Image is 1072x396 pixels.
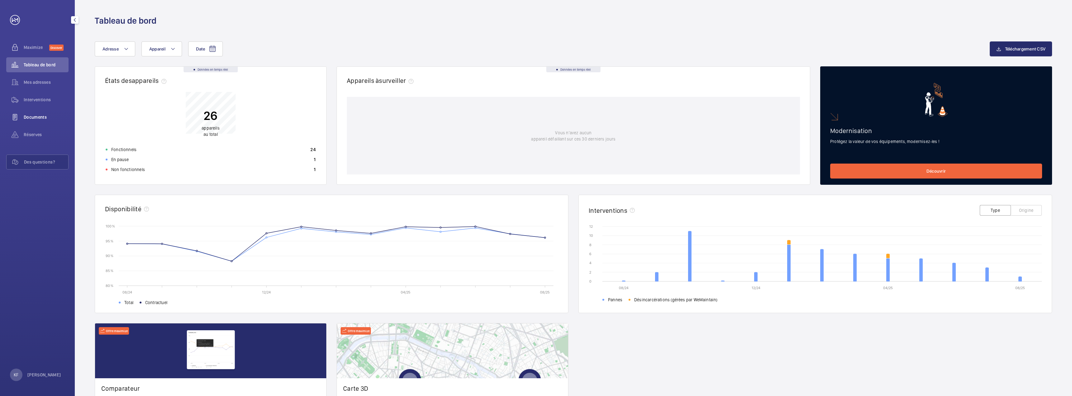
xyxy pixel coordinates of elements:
text: 10 [589,233,593,238]
div: Offre maximize [341,327,371,335]
p: Vous n'avez aucun appareil défaillant sur ces 30 derniers jours [531,130,615,142]
span: Adresse [103,46,119,51]
button: Type [980,205,1011,216]
h2: Interventions [589,207,627,214]
span: Réserves [24,131,69,138]
button: Téléchargement CSV [990,41,1052,56]
text: 2 [589,270,591,274]
p: Protégez la valeur de vos équipements, modernisez-les ! [830,138,1042,145]
text: 12/24 [752,286,760,290]
text: 12 [589,224,593,229]
text: 04/25 [883,286,893,290]
span: Des questions? [24,159,68,165]
button: Appareil [141,41,182,56]
h2: Comparateur [101,384,320,392]
p: 1 [314,156,316,163]
span: Tableau de bord [24,62,69,68]
span: appareils [132,77,169,84]
div: Données en temps réel [184,67,238,72]
span: surveiller [379,77,416,84]
span: Maximize [24,44,49,50]
text: 4 [589,261,591,265]
button: Date [188,41,223,56]
p: Fonctionnels [111,146,136,153]
text: 100 % [106,224,115,228]
text: 0 [589,279,591,284]
p: KF [14,372,18,378]
img: marketing-card.svg [925,83,948,117]
text: 90 % [106,254,113,258]
span: Mes adresses [24,79,69,85]
text: 04/25 [401,290,410,294]
p: 1 [314,166,316,173]
text: 08/24 [122,290,132,294]
span: Appareil [149,46,165,51]
span: Téléchargement CSV [1005,46,1046,51]
text: 80 % [106,283,113,288]
h2: Disponibilité [105,205,141,213]
span: appareils [202,126,220,131]
span: Date [196,46,205,51]
h2: Appareils à [347,77,416,84]
span: Discover [49,45,64,51]
span: Désincarcérations (gérées par WeMaintain) [634,297,717,303]
text: 12/24 [262,290,271,294]
span: Total [124,299,133,306]
h2: États des [105,77,169,84]
text: 08/24 [619,286,629,290]
div: Offre maximize [99,327,129,335]
text: 85 % [106,269,113,273]
p: Non fonctionnels [111,166,145,173]
text: 08/25 [540,290,550,294]
p: 26 [202,108,220,123]
a: Découvrir [830,164,1042,179]
p: En pause [111,156,129,163]
p: 24 [310,146,316,153]
span: Interventions [24,97,69,103]
p: au total [202,125,220,137]
text: 8 [589,243,591,247]
span: Contractuel [145,299,167,306]
text: 08/25 [1015,286,1025,290]
div: Données en temps réel [546,67,601,72]
h2: Modernisation [830,127,1042,135]
button: Origine [1011,205,1042,216]
p: [PERSON_NAME] [27,372,61,378]
span: Documents [24,114,69,120]
text: 95 % [106,239,113,243]
h2: Carte 3D [343,384,562,392]
text: 6 [589,252,591,256]
span: Pannes [608,297,622,303]
h1: Tableau de bord [95,15,156,26]
button: Adresse [95,41,135,56]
